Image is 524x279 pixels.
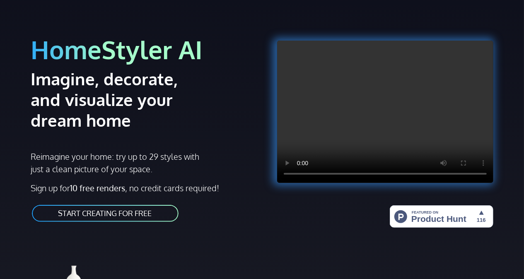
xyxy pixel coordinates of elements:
p: Sign up for , no credit cards required! [31,182,257,194]
h2: Imagine, decorate, and visualize your dream home [31,68,212,130]
img: HomeStyler AI - Interior Design Made Easy: One Click to Your Dream Home | Product Hunt [390,205,493,228]
strong: 10 free renders [70,183,126,193]
a: START CREATING FOR FREE [31,204,179,223]
h1: HomeStyler AI [31,34,257,65]
p: Reimagine your home: try up to 29 styles with just a clean picture of your space. [31,150,201,175]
